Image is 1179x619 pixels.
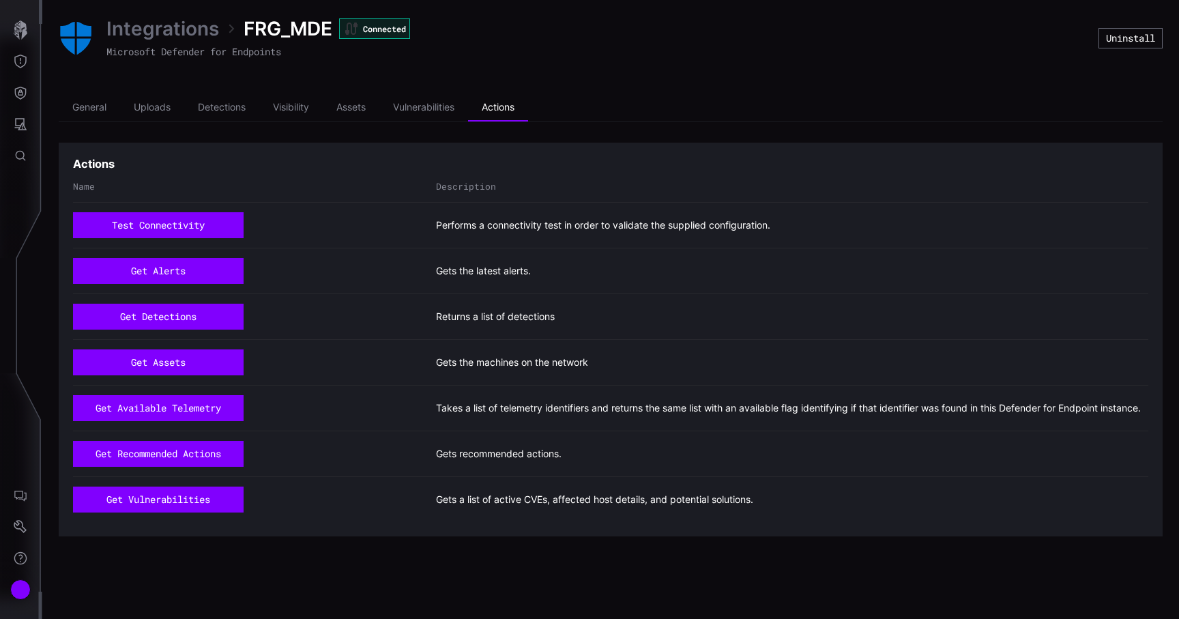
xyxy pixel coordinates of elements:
button: get vulnerabilities [73,487,244,513]
li: General [59,94,120,121]
li: Assets [323,94,379,121]
li: Actions [468,94,528,121]
span: Microsoft Defender for Endpoints [106,45,281,58]
span: Gets a list of active CVEs, affected host details, and potential solutions. [436,493,753,506]
button: get available telemetry [73,395,244,421]
li: Vulnerabilities [379,94,468,121]
span: FRG_MDE [244,16,332,41]
div: Connected [339,18,410,39]
li: Uploads [120,94,184,121]
span: Returns a list of detections [436,311,555,323]
span: Performs a connectivity test in order to validate the supplied configuration. [436,219,770,231]
a: Integrations [106,16,219,41]
button: get assets [73,349,244,375]
button: Uninstall [1098,28,1163,48]
img: Microsoft Defender [59,21,93,55]
div: Name [73,181,429,192]
span: Gets the machines on the network [436,356,588,369]
button: get detections [73,304,244,330]
li: Detections [184,94,259,121]
li: Visibility [259,94,323,121]
span: Takes a list of telemetry identifiers and returns the same list with an available flag identifyin... [436,402,1141,414]
span: Gets recommended actions. [436,448,562,460]
button: get alerts [73,258,244,284]
button: test connectivity [73,212,244,238]
h3: Actions [73,157,115,171]
div: Description [436,181,1148,192]
button: get recommended actions [73,441,244,467]
span: Gets the latest alerts. [436,265,531,277]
